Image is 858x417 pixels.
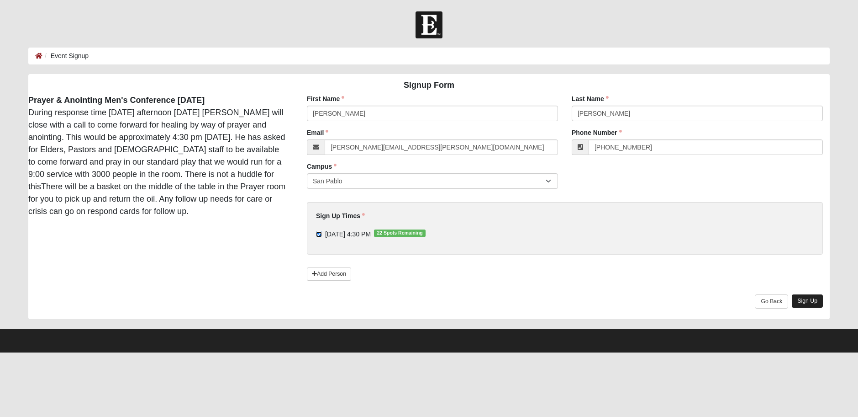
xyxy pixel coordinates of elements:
[374,230,426,237] span: 22 Spots Remaining
[307,94,344,103] label: First Name
[28,80,830,91] h4: Signup Form
[572,94,609,103] label: Last Name
[307,267,351,281] a: Add Person
[316,231,322,237] input: [DATE] 4:30 PM22 Spots Remaining
[325,230,371,238] span: [DATE] 4:30 PM
[572,128,622,137] label: Phone Number
[755,294,788,309] a: Go Back
[42,51,89,61] li: Event Signup
[316,211,365,220] label: Sign Up Times
[21,94,293,218] div: During response time [DATE] afternoon [DATE] [PERSON_NAME] will close with a call to come forward...
[307,162,337,171] label: Campus
[307,128,328,137] label: Email
[28,96,205,105] strong: Prayer & Anointing Men's Conference [DATE]
[416,11,442,38] img: Church of Eleven22 Logo
[792,294,823,308] a: Sign Up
